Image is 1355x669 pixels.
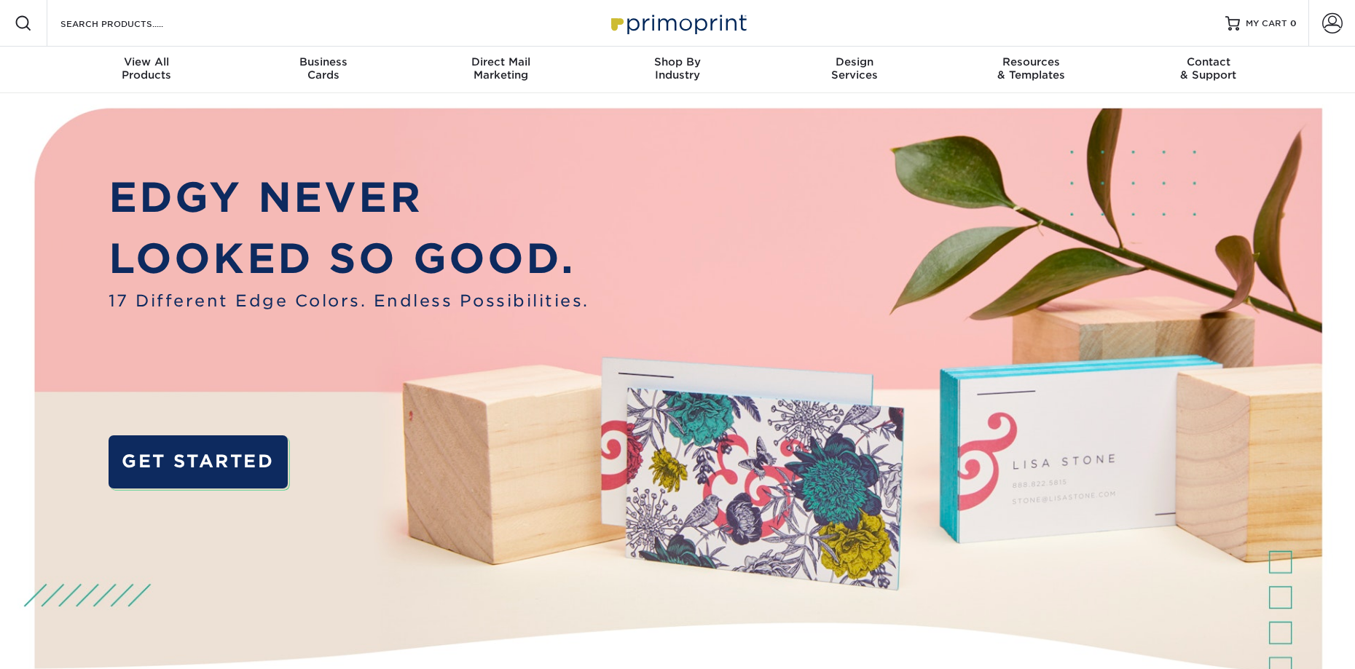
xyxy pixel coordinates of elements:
[58,47,235,93] a: View AllProducts
[943,47,1120,93] a: Resources& Templates
[589,47,766,93] a: Shop ByIndustry
[235,47,412,93] a: BusinessCards
[1120,47,1297,93] a: Contact& Support
[412,55,589,82] div: Marketing
[943,55,1120,68] span: Resources
[412,47,589,93] a: Direct MailMarketing
[766,55,943,68] span: Design
[109,435,288,488] a: GET STARTED
[235,55,412,82] div: Cards
[1246,17,1287,30] span: MY CART
[412,55,589,68] span: Direct Mail
[1290,18,1297,28] span: 0
[235,55,412,68] span: Business
[59,15,201,32] input: SEARCH PRODUCTS.....
[766,55,943,82] div: Services
[1120,55,1297,68] span: Contact
[1120,55,1297,82] div: & Support
[109,289,589,313] span: 17 Different Edge Colors. Endless Possibilities.
[58,55,235,68] span: View All
[109,167,589,228] p: EDGY NEVER
[58,55,235,82] div: Products
[109,228,589,289] p: LOOKED SO GOOD.
[589,55,766,82] div: Industry
[766,47,943,93] a: DesignServices
[605,7,750,39] img: Primoprint
[589,55,766,68] span: Shop By
[943,55,1120,82] div: & Templates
